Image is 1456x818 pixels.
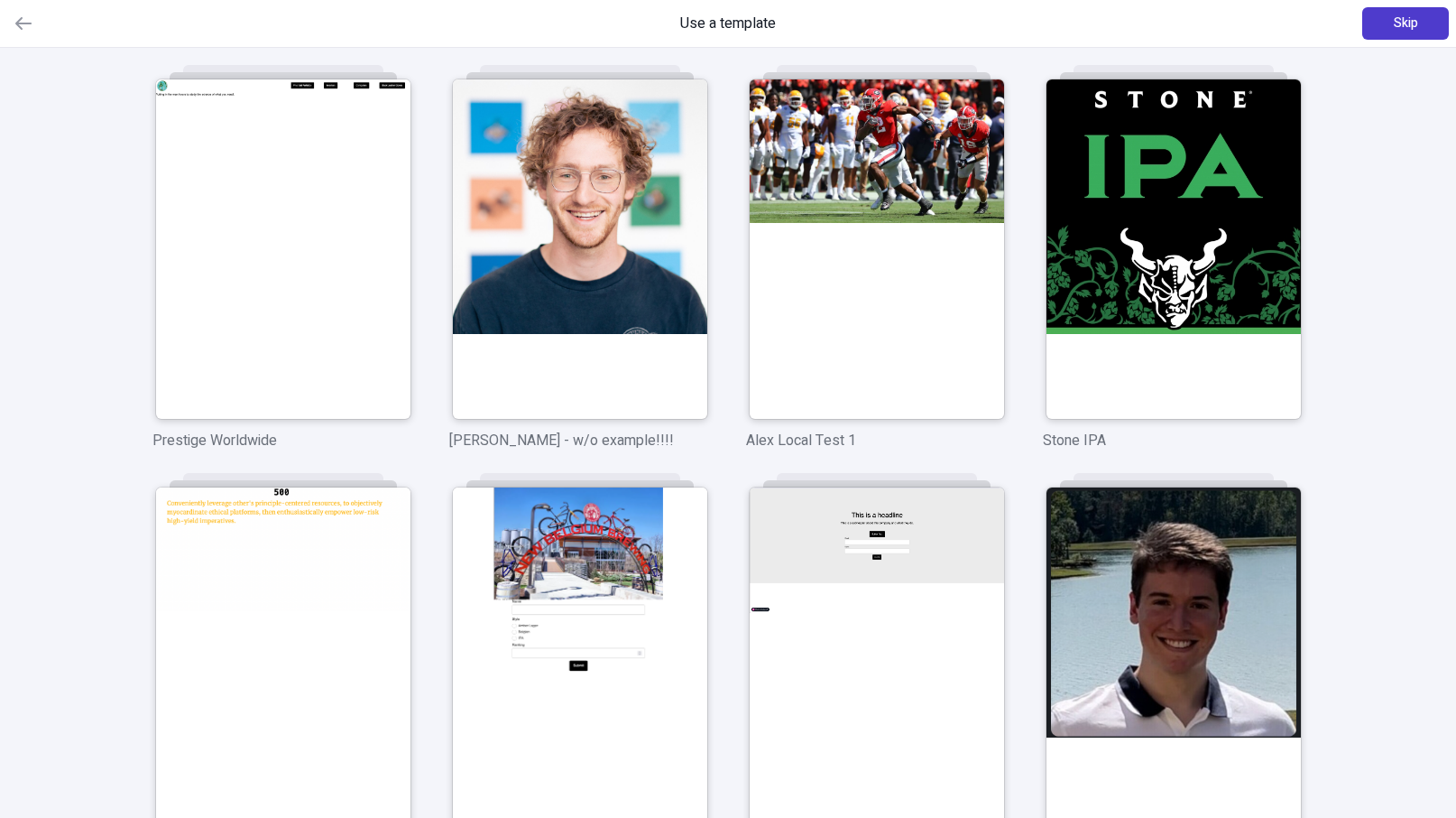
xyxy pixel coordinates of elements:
button: Skip [1362,7,1449,40]
span: Skip [1394,14,1418,33]
p: [PERSON_NAME] - w/o example!!!! [449,430,710,451]
p: Stone IPA [1043,430,1304,451]
p: Prestige Worldwide [152,430,413,451]
span: Use a template [680,13,776,34]
p: Alex Local Test 1 [746,430,1007,451]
